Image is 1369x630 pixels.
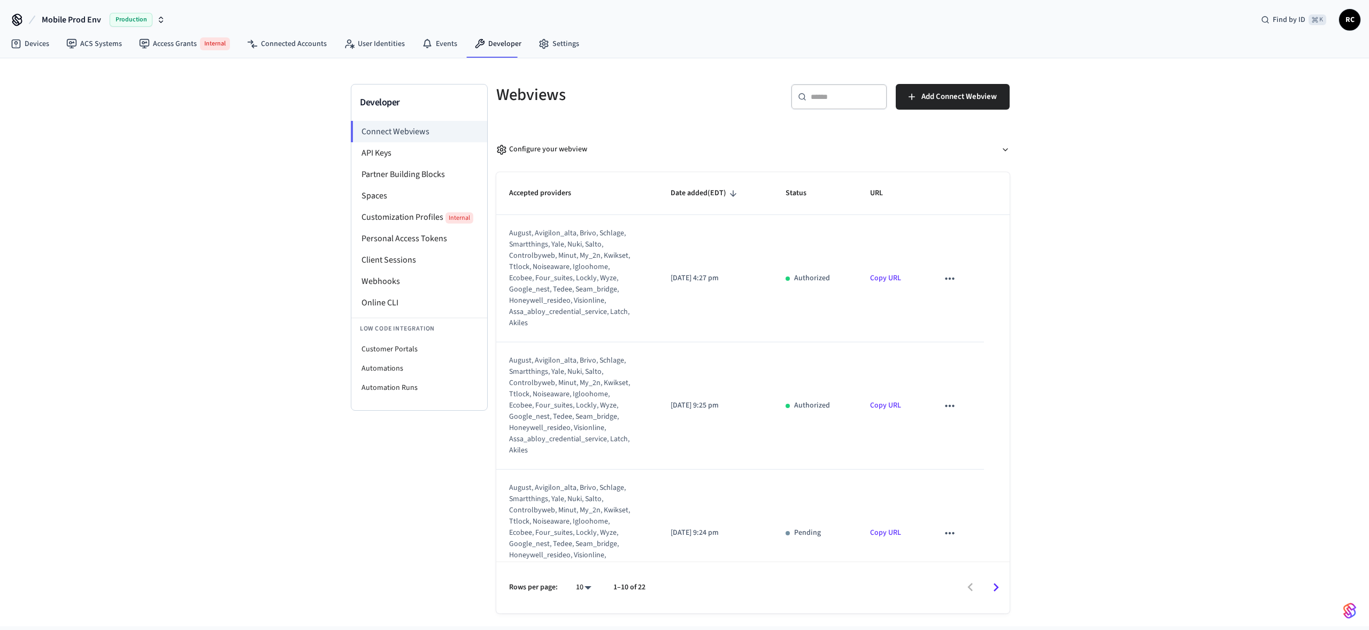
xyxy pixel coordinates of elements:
li: Low Code Integration [351,318,487,340]
p: Authorized [794,273,830,284]
button: Go to next page [983,575,1009,600]
div: august, avigilon_alta, brivo, schlage, smartthings, yale, nuki, salto, controlbyweb, minut, my_2n... [509,482,632,583]
a: Copy URL [870,273,901,283]
span: Add Connect Webview [921,90,997,104]
span: Internal [445,212,473,224]
span: Find by ID [1273,14,1305,25]
p: Pending [794,527,821,539]
button: Add Connect Webview [896,84,1010,110]
span: Status [786,185,820,202]
h3: Developer [360,95,479,110]
li: Automation Runs [351,378,487,397]
a: Copy URL [870,400,901,411]
li: Customer Portals [351,340,487,359]
p: [DATE] 9:24 pm [671,527,760,539]
li: Webhooks [351,271,487,292]
span: Internal [200,37,230,50]
p: Rows per page: [509,582,558,593]
span: URL [870,185,897,202]
div: august, avigilon_alta, brivo, schlage, smartthings, yale, nuki, salto, controlbyweb, minut, my_2n... [509,228,632,329]
a: Events [413,34,466,53]
a: Access GrantsInternal [130,33,239,55]
div: Find by ID⌘ K [1252,10,1335,29]
span: RC [1340,10,1359,29]
li: Client Sessions [351,249,487,271]
li: Connect Webviews [351,121,487,142]
a: User Identities [335,34,413,53]
li: Customization Profiles [351,206,487,228]
div: 10 [571,580,596,595]
div: august, avigilon_alta, brivo, schlage, smartthings, yale, nuki, salto, controlbyweb, minut, my_2n... [509,355,632,456]
p: Authorized [794,400,830,411]
li: Spaces [351,185,487,206]
li: Partner Building Blocks [351,164,487,185]
button: Configure your webview [496,135,1010,164]
button: RC [1339,9,1360,30]
span: Accepted providers [509,185,585,202]
img: SeamLogoGradient.69752ec5.svg [1343,602,1356,619]
a: Devices [2,34,58,53]
a: Connected Accounts [239,34,335,53]
span: Mobile Prod Env [42,13,101,26]
a: Settings [530,34,588,53]
li: Personal Access Tokens [351,228,487,249]
span: Production [110,13,152,27]
p: 1–10 of 22 [613,582,645,593]
span: Date added(EDT) [671,185,740,202]
a: ACS Systems [58,34,130,53]
div: Configure your webview [496,144,587,155]
p: [DATE] 9:25 pm [671,400,760,411]
li: Online CLI [351,292,487,313]
h5: Webviews [496,84,747,106]
a: Developer [466,34,530,53]
p: [DATE] 4:27 pm [671,273,760,284]
span: ⌘ K [1309,14,1326,25]
a: Copy URL [870,527,901,538]
li: Automations [351,359,487,378]
li: API Keys [351,142,487,164]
